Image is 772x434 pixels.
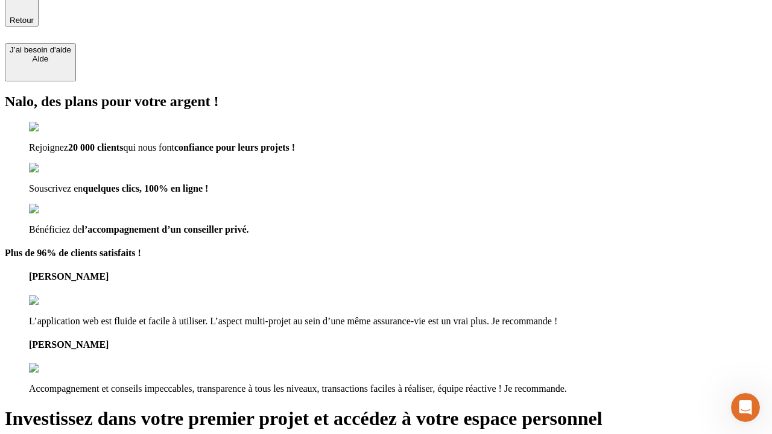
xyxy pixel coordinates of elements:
img: reviews stars [29,295,89,306]
div: J’ai besoin d'aide [10,45,71,54]
h4: [PERSON_NAME] [29,339,767,350]
span: Bénéficiez de [29,224,82,234]
span: Rejoignez [29,142,68,153]
h4: [PERSON_NAME] [29,271,767,282]
span: 20 000 clients [68,142,124,153]
img: checkmark [29,204,81,215]
p: L’application web est fluide et facile à utiliser. L’aspect multi-projet au sein d’une même assur... [29,316,767,327]
div: Aide [10,54,71,63]
img: reviews stars [29,363,89,374]
img: checkmark [29,163,81,174]
p: Accompagnement et conseils impeccables, transparence à tous les niveaux, transactions faciles à r... [29,383,767,394]
h1: Investissez dans votre premier projet et accédez à votre espace personnel [5,407,767,430]
span: qui nous font [123,142,174,153]
iframe: Intercom live chat [731,393,760,422]
span: l’accompagnement d’un conseiller privé. [82,224,249,234]
button: J’ai besoin d'aideAide [5,43,76,81]
span: Souscrivez en [29,183,83,193]
span: Retour [10,16,34,25]
span: quelques clics, 100% en ligne ! [83,183,208,193]
span: confiance pour leurs projets ! [174,142,295,153]
h2: Nalo, des plans pour votre argent ! [5,93,767,110]
h4: Plus de 96% de clients satisfaits ! [5,248,767,259]
img: checkmark [29,122,81,133]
